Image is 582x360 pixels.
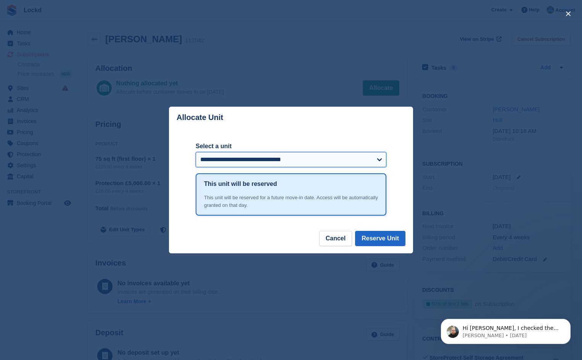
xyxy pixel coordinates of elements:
p: Message from Tom, sent 1d ago [33,29,132,36]
button: Cancel [319,231,352,246]
button: Reserve Unit [355,231,405,246]
iframe: Intercom notifications message [429,303,582,356]
button: close [562,8,574,20]
label: Select a unit [196,142,386,151]
div: This unit will be reserved for a future move-in date. Access will be automatically granted on tha... [204,194,378,209]
p: Allocate Unit [177,113,223,122]
span: Hi [PERSON_NAME], I checked the PTI cloud portal and the unit does exist on that end. However, th... [33,22,130,89]
h1: This unit will be reserved [204,179,277,189]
